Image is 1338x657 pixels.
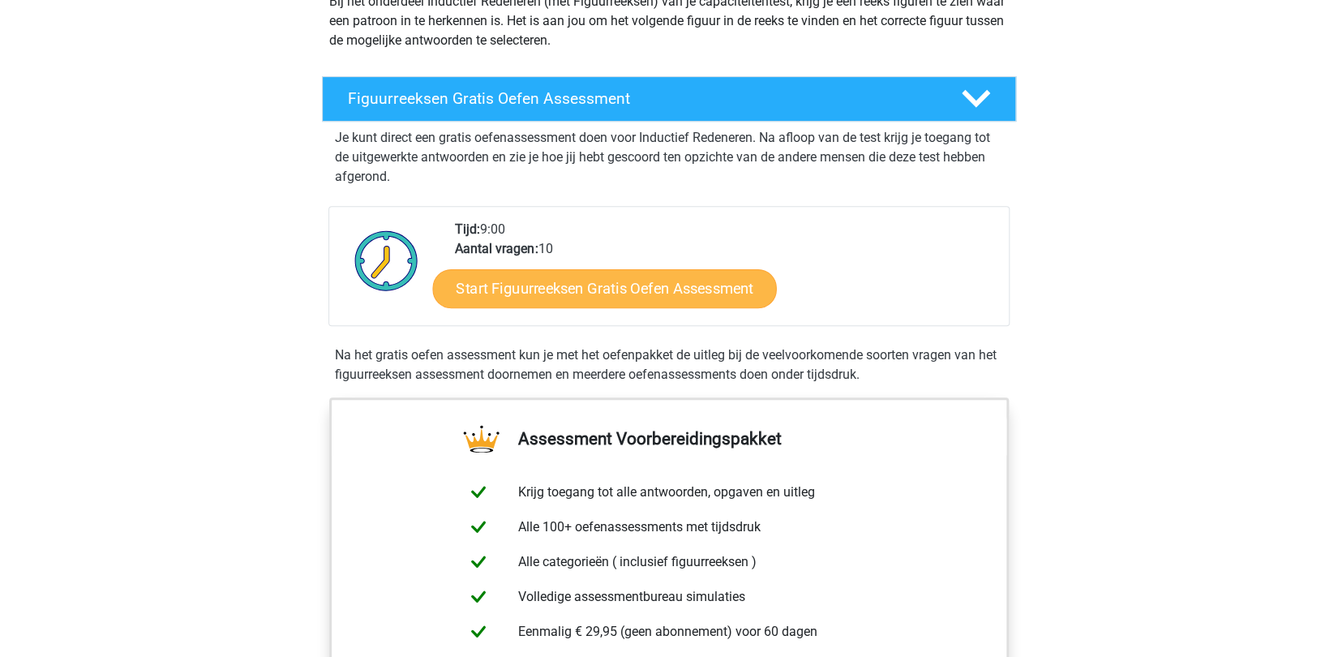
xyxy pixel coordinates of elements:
a: Figuurreeksen Gratis Oefen Assessment [315,76,1023,122]
div: 9:00 10 [443,220,1008,325]
div: Na het gratis oefen assessment kun je met het oefenpakket de uitleg bij de veelvoorkomende soorte... [328,346,1010,384]
h4: Figuurreeksen Gratis Oefen Assessment [348,89,935,108]
b: Tijd: [455,221,480,237]
b: Aantal vragen: [455,241,538,256]
img: Klok [345,220,427,301]
a: Start Figuurreeksen Gratis Oefen Assessment [433,268,777,307]
p: Je kunt direct een gratis oefenassessment doen voor Inductief Redeneren. Na afloop van de test kr... [335,128,1003,187]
